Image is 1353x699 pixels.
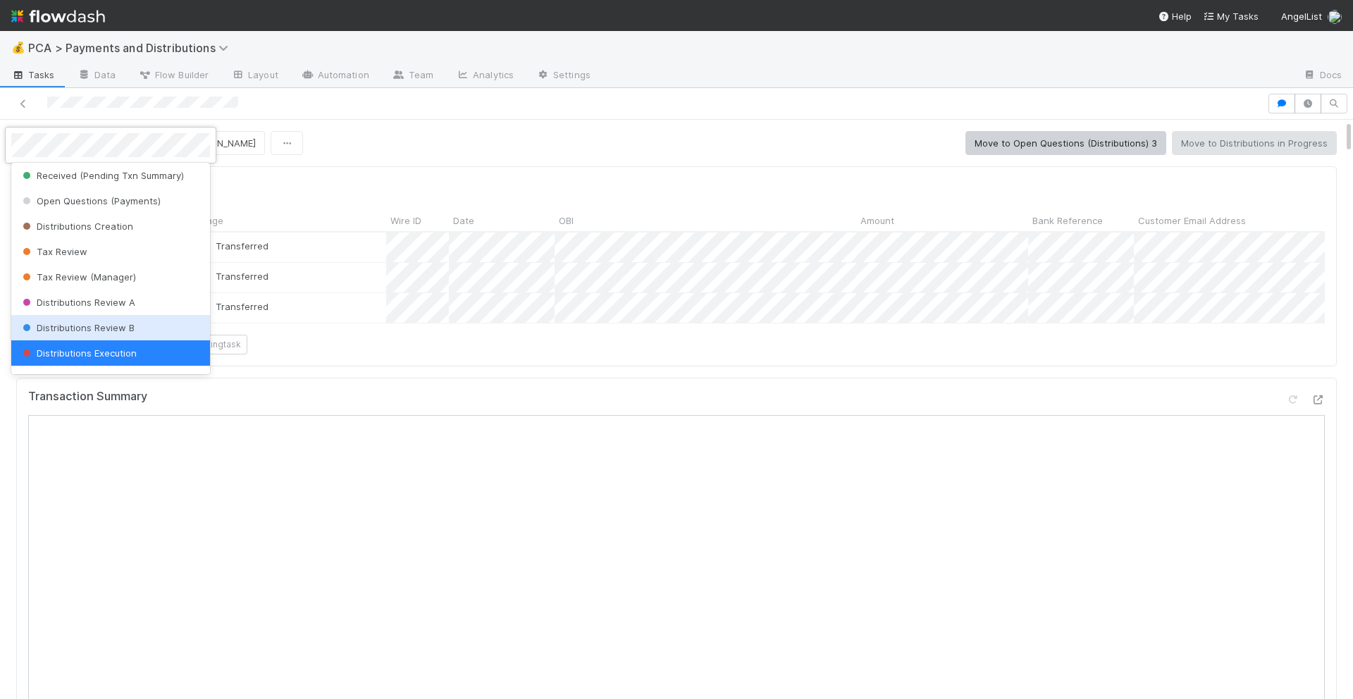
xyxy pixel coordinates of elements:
[20,221,133,232] span: Distributions Creation
[20,195,161,206] span: Open Questions (Payments)
[20,170,184,181] span: Received (Pending Txn Summary)
[20,347,137,359] span: Distributions Execution
[20,297,135,308] span: Distributions Review A
[20,246,87,257] span: Tax Review
[20,373,144,384] span: Distributions in Progress
[20,271,136,283] span: Tax Review (Manager)
[20,322,135,333] span: Distributions Review B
